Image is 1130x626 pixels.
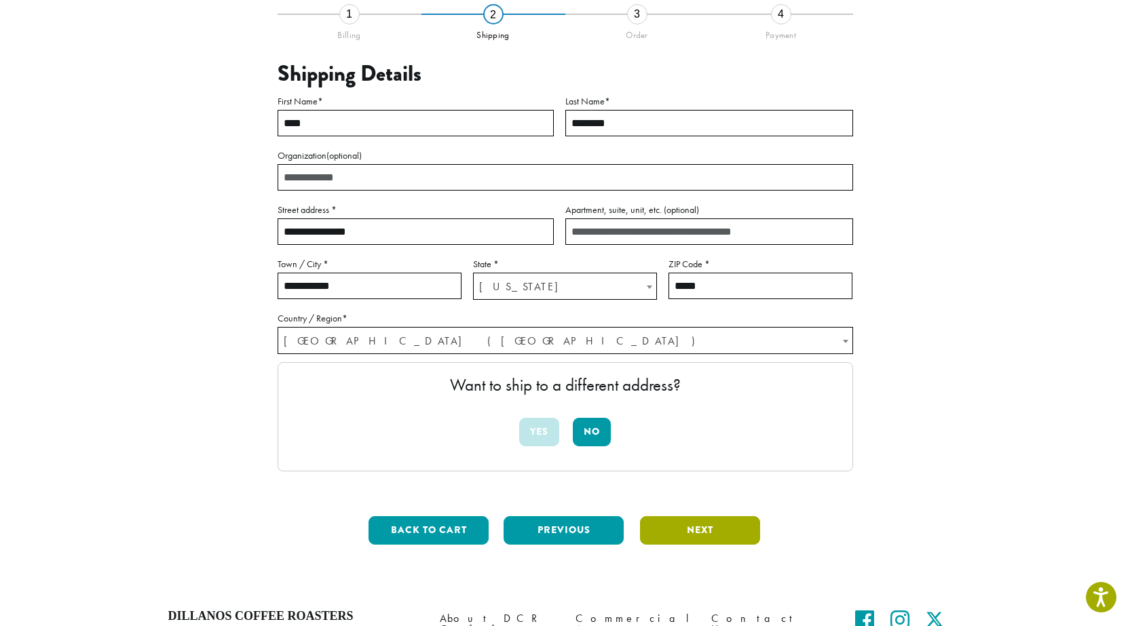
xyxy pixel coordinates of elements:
span: (optional) [326,149,362,161]
label: State [473,256,657,273]
div: 2 [483,4,504,24]
div: Shipping [421,24,565,41]
div: 1 [339,4,360,24]
button: Next [640,516,760,545]
button: Yes [519,418,559,446]
p: Want to ship to a different address? [292,376,839,393]
div: Order [565,24,709,41]
label: Last Name [565,93,853,110]
label: Apartment, suite, unit, etc. [565,201,853,218]
button: Previous [504,516,624,545]
label: Town / City [278,256,462,273]
span: United States (US) [278,328,852,354]
label: ZIP Code [668,256,852,273]
label: Street address [278,201,554,218]
button: No [573,418,611,446]
span: Country / Region [278,327,853,354]
div: Payment [709,24,853,41]
button: Back to cart [369,516,489,545]
div: 3 [627,4,647,24]
span: (optional) [664,203,699,216]
h4: Dillanos Coffee Roasters [168,609,419,624]
h3: Shipping Details [278,61,853,87]
span: State [473,273,657,300]
div: 4 [771,4,791,24]
span: California [474,273,656,300]
label: First Name [278,93,554,110]
div: Billing [278,24,421,41]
